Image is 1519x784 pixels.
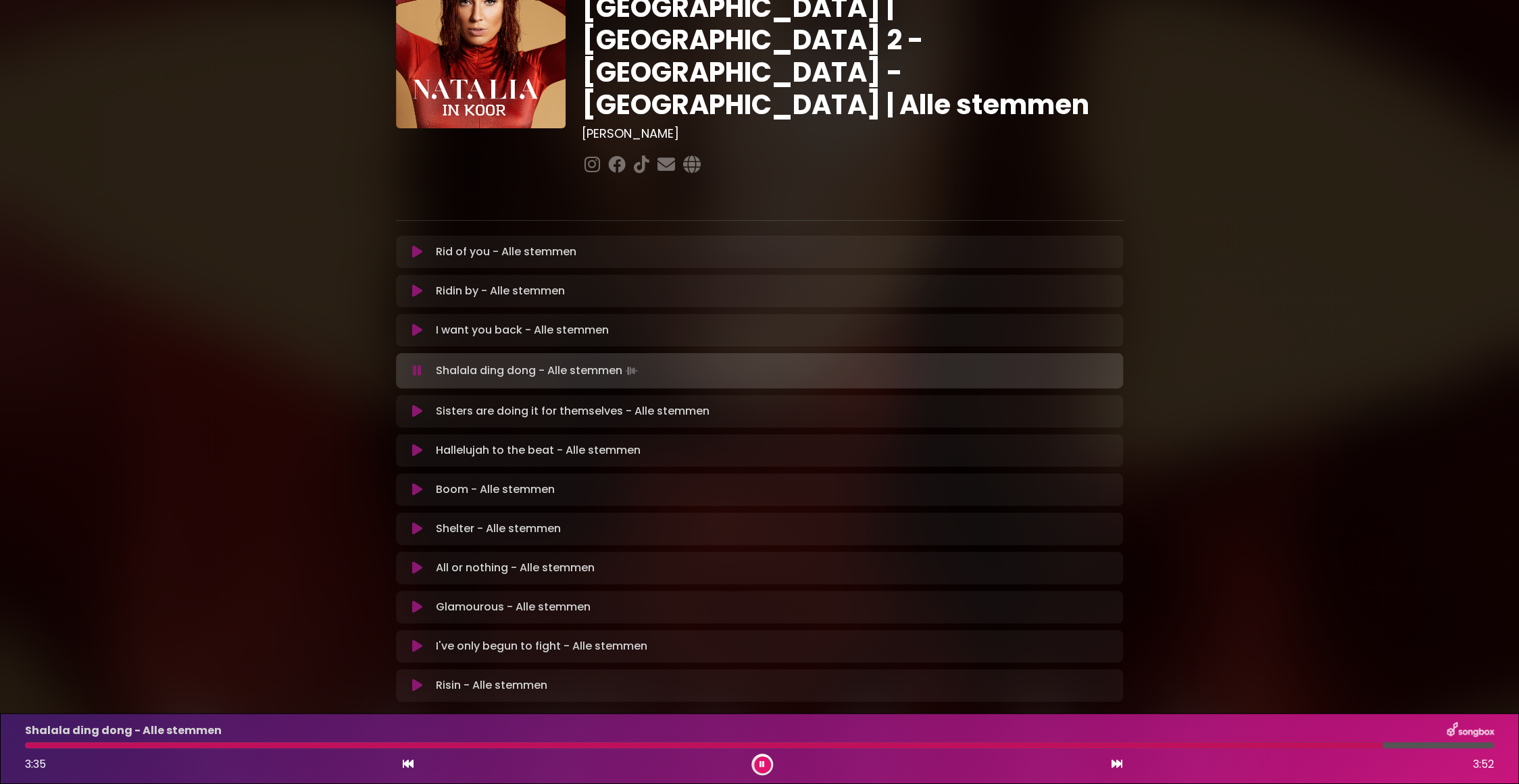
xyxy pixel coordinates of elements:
p: I want you back - Alle stemmen [436,322,609,338]
p: Sisters are doing it for themselves - Alle stemmen [436,403,709,419]
p: Rid of you - Alle stemmen [436,244,576,260]
p: Shalala ding dong - Alle stemmen [25,723,222,739]
p: Boom - Alle stemmen [436,481,555,498]
h3: [PERSON_NAME] [582,126,1123,141]
p: Hallelujah to the beat - Alle stemmen [436,442,641,459]
p: Glamourous - Alle stemmen [436,599,591,615]
p: Shalala ding dong - Alle stemmen [436,361,641,380]
p: Ridin by - Alle stemmen [436,283,565,299]
p: Shelter - Alle stemmen [436,521,561,537]
p: All or nothing - Alle stemmen [436,560,595,576]
span: 3:52 [1473,756,1494,773]
p: Risin - Alle stemmen [436,677,547,694]
p: I've only begun to fight - Alle stemmen [436,638,647,654]
span: 3:35 [25,756,46,772]
img: songbox-logo-white.png [1447,722,1494,739]
img: waveform4.gif [622,361,641,380]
